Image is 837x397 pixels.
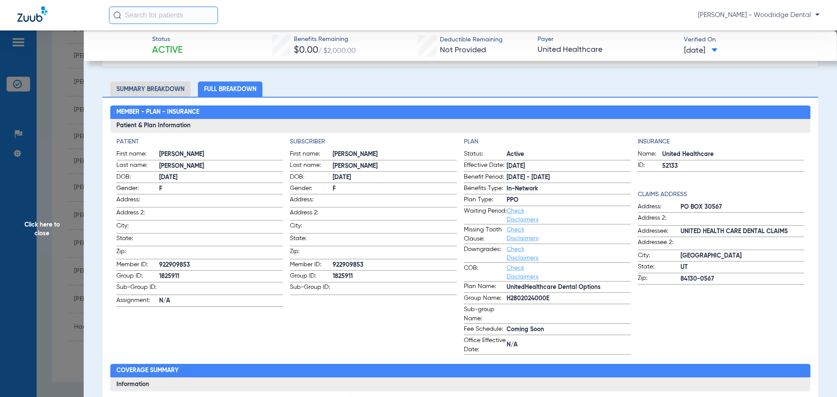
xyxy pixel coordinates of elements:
[507,246,538,261] a: Check Disclaimers
[662,162,805,171] span: 52133
[333,173,457,182] span: [DATE]
[159,184,283,193] span: F
[507,340,631,349] span: N/A
[680,203,805,212] span: PO BOX 30567
[698,11,820,20] span: [PERSON_NAME] - Woodridge Dental
[290,283,333,295] span: Sub-Group ID:
[684,35,823,44] span: Verified On
[507,283,631,292] span: UnitedHealthcare Dental Options
[464,294,507,304] span: Group Name:
[680,251,805,261] span: [GEOGRAPHIC_DATA]
[638,238,680,250] span: Addressee 2:
[116,208,159,220] span: Address 2:
[507,184,631,193] span: In-Network
[464,336,507,354] span: Office Effective Date:
[684,45,718,56] span: [DATE]
[290,234,333,246] span: State:
[507,208,538,223] a: Check Disclaimers
[116,271,159,282] span: Group ID:
[464,325,507,335] span: Fee Schedule:
[294,35,356,44] span: Benefits Remaining
[638,274,680,284] span: Zip:
[464,161,507,171] span: Effective Date:
[464,305,507,323] span: Sub-group Name:
[680,227,805,236] span: UNITED HEALTH CARE DENTAL CLAIMS
[638,137,805,146] h4: Insurance
[333,184,457,193] span: F
[507,227,538,241] a: Check Disclaimers
[507,325,631,334] span: Coming Soon
[152,35,183,44] span: Status
[159,261,283,270] span: 922909853
[507,265,538,280] a: Check Disclaimers
[318,48,356,54] span: / $2,000.00
[464,173,507,183] span: Benefit Period:
[290,260,333,271] span: Member ID:
[638,262,680,273] span: State:
[464,245,507,262] span: Downgrades:
[110,377,811,391] h3: Information
[116,184,159,194] span: Gender:
[116,296,159,306] span: Assignment:
[17,7,48,22] img: Zuub Logo
[507,173,631,182] span: [DATE] - [DATE]
[464,137,631,146] h4: Plan
[333,272,457,281] span: 1825911
[680,263,805,272] span: UT
[110,105,811,119] h2: Member - Plan - Insurance
[638,227,680,237] span: Addressee:
[152,44,183,57] span: Active
[110,81,191,97] li: Summary Breakdown
[116,195,159,207] span: Address:
[507,162,631,171] span: [DATE]
[333,162,457,171] span: [PERSON_NAME]
[538,44,677,55] span: United Healthcare
[116,161,159,171] span: Last name:
[333,261,457,270] span: 922909853
[290,137,457,146] h4: Subscriber
[116,260,159,271] span: Member ID:
[507,196,631,205] span: PPO
[113,11,121,19] img: Search Icon
[290,173,333,183] span: DOB:
[110,364,811,378] h2: Coverage Summary
[538,35,677,44] span: Payer
[116,221,159,233] span: City:
[464,207,507,224] span: Waiting Period:
[464,264,507,281] span: COB:
[464,184,507,194] span: Benefits Type:
[290,184,333,194] span: Gender:
[638,190,805,199] h4: Claims Address
[638,161,662,171] span: ID:
[638,251,680,261] span: City:
[116,247,159,259] span: Zip:
[110,119,811,133] h3: Patient & Plan Information
[290,247,333,259] span: Zip:
[116,149,159,160] span: First name:
[290,161,333,171] span: Last name:
[638,202,680,213] span: Address:
[116,173,159,183] span: DOB:
[159,162,283,171] span: [PERSON_NAME]
[440,35,503,44] span: Deductible Remaining
[507,294,631,303] span: H2802024000E
[116,137,283,146] h4: Patient
[290,271,333,282] span: Group ID:
[464,195,507,206] span: Plan Type:
[159,296,283,305] span: N/A
[159,272,283,281] span: 1825911
[290,149,333,160] span: First name:
[680,275,805,284] span: 84130-0567
[116,283,159,295] span: Sub-Group ID:
[198,81,262,97] li: Full Breakdown
[290,221,333,233] span: City:
[333,150,457,159] span: [PERSON_NAME]
[109,7,218,24] input: Search for patients
[290,195,333,207] span: Address:
[662,150,805,159] span: United Healthcare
